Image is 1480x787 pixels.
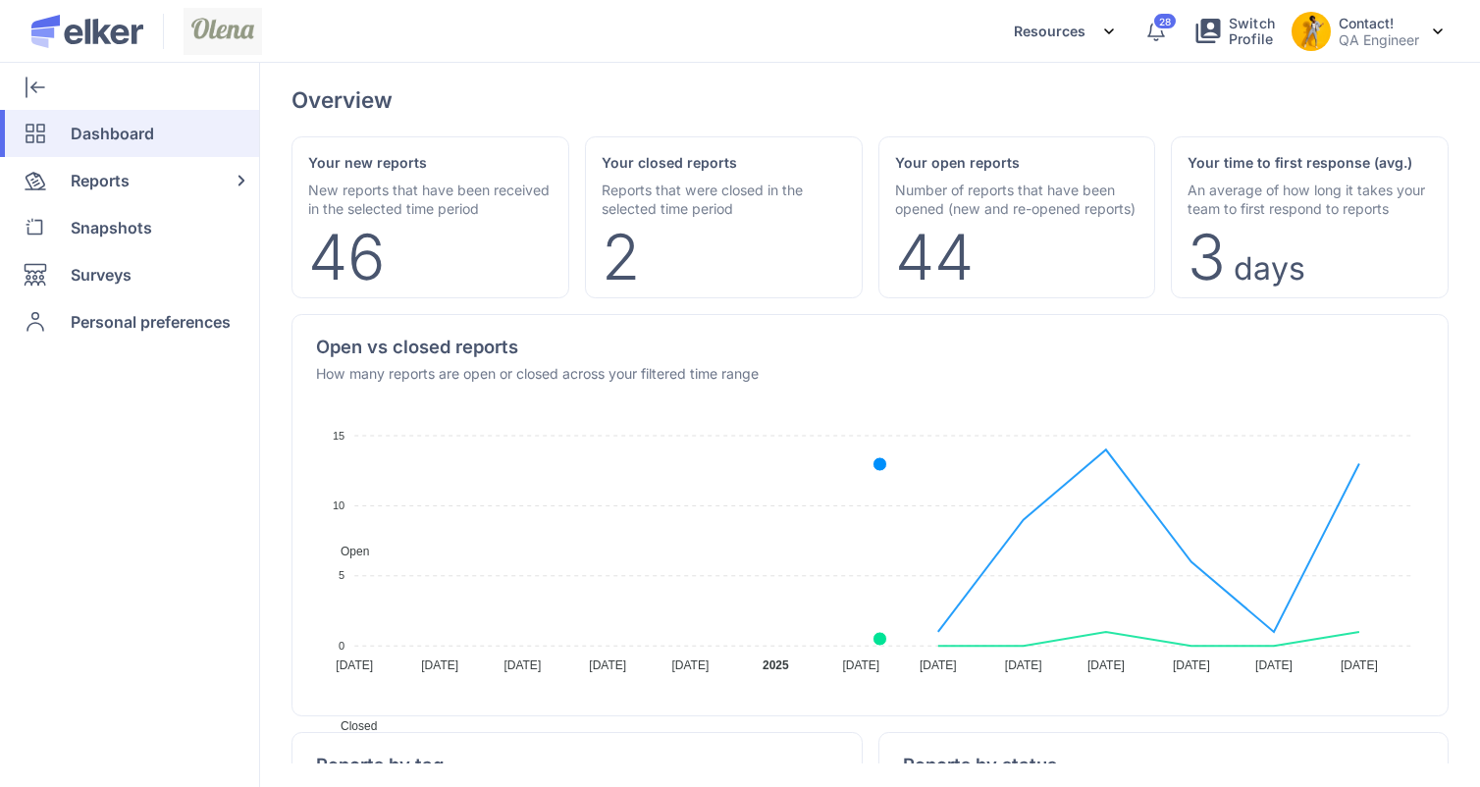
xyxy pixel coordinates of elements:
[308,234,386,282] div: 46
[895,181,1139,218] div: Number of reports that have been opened (new and re-opened reports)
[602,181,846,218] div: Reports that were closed in the selected time period
[895,234,974,282] div: 44
[1339,31,1419,48] p: QA Engineer
[308,153,553,173] div: Your new reports
[316,757,445,774] div: Reports by tag
[184,8,262,55] img: Screenshot_2024-07-24_at_11%282%29.53.03.png
[316,364,759,383] div: How many reports are open or closed across your filtered time range
[333,499,344,511] tspan: 10
[1014,12,1117,51] div: Resources
[31,15,143,48] img: Elker
[1234,257,1305,282] div: Days
[71,204,152,251] span: Snapshots
[326,719,377,733] span: Closed
[1292,12,1331,51] img: avatar
[602,153,846,173] div: Your closed reports
[326,545,369,558] span: Open
[1229,16,1276,47] span: Switch Profile
[333,429,344,441] tspan: 15
[339,569,344,581] tspan: 5
[336,658,373,672] tspan: [DATE]
[1188,181,1432,218] div: An average of how long it takes your team to first respond to reports
[895,153,1139,173] div: Your open reports
[1101,24,1117,39] img: svg%3e
[291,86,393,113] div: Overview
[71,110,154,157] span: Dashboard
[71,251,132,298] span: Surveys
[316,339,759,356] div: Open vs closed reports
[1188,153,1432,173] div: Your time to first response (avg.)
[903,757,1200,774] div: Reports by status
[71,157,130,204] span: Reports
[339,640,344,652] tspan: 0
[1339,15,1419,31] h5: Contact!
[1188,234,1226,282] div: 3
[602,234,640,282] div: 2
[1433,28,1443,34] img: svg%3e
[1159,17,1171,26] span: 28
[71,298,231,345] span: Personal preferences
[308,181,553,218] div: New reports that have been received in the selected time period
